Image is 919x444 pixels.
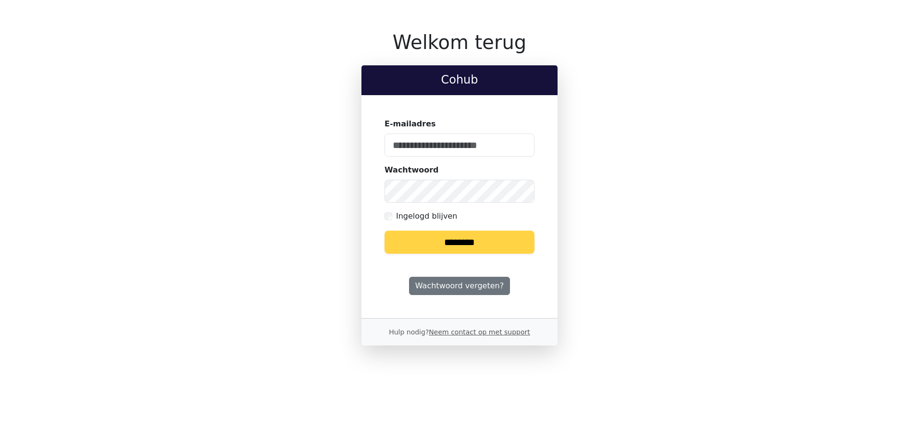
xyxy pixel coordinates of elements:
h1: Welkom terug [361,31,558,54]
label: E-mailadres [385,118,436,130]
label: Ingelogd blijven [396,210,457,222]
a: Wachtwoord vergeten? [409,277,510,295]
h2: Cohub [369,73,550,87]
small: Hulp nodig? [389,328,530,336]
label: Wachtwoord [385,164,439,176]
a: Neem contact op met support [429,328,530,336]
